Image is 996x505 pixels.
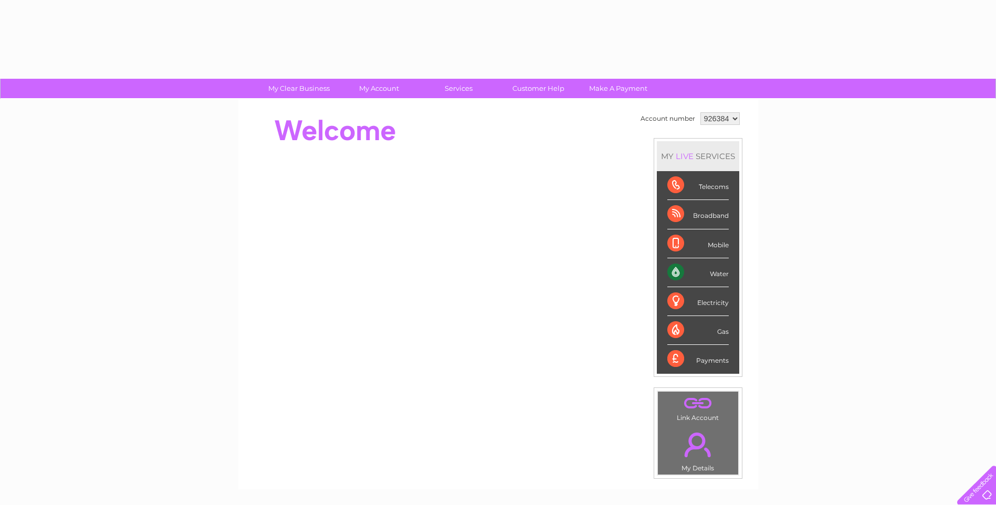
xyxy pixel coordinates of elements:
td: Account number [638,110,698,128]
a: . [660,394,736,413]
div: Mobile [667,229,729,258]
div: Telecoms [667,171,729,200]
a: Services [415,79,502,98]
a: Customer Help [495,79,582,98]
td: My Details [657,424,739,475]
div: Water [667,258,729,287]
div: Broadband [667,200,729,229]
div: MY SERVICES [657,141,739,171]
a: My Account [336,79,422,98]
a: My Clear Business [256,79,342,98]
div: Payments [667,345,729,373]
a: . [660,426,736,463]
td: Link Account [657,391,739,424]
a: Make A Payment [575,79,662,98]
div: LIVE [674,151,696,161]
div: Electricity [667,287,729,316]
div: Gas [667,316,729,345]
